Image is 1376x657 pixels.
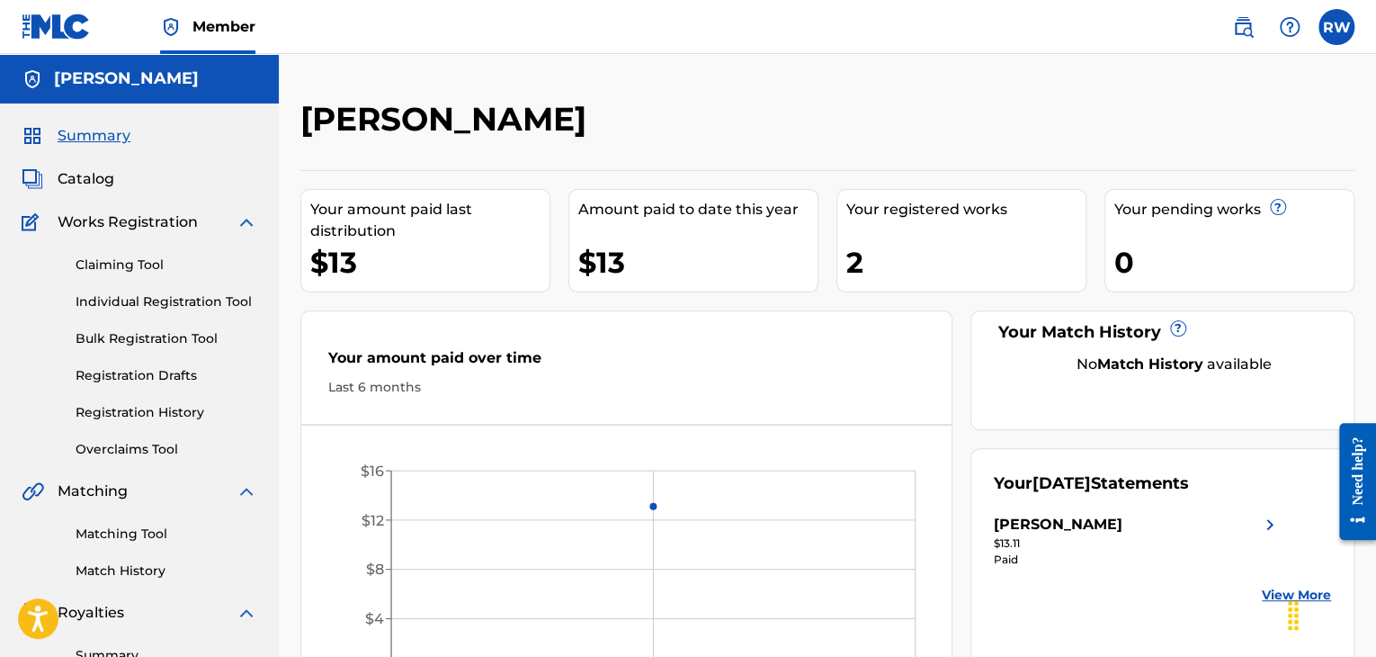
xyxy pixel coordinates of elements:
[58,481,128,502] span: Matching
[1326,409,1376,554] iframe: Resource Center
[22,168,114,190] a: CatalogCatalog
[1318,9,1354,45] div: User Menu
[994,320,1331,345] div: Your Match History
[328,378,925,397] div: Last 6 months
[366,561,384,578] tspan: $8
[1171,321,1185,336] span: ?
[22,211,45,233] img: Works Registration
[1114,242,1354,283] div: 0
[361,463,384,480] tspan: $16
[1097,355,1203,373] strong: Match History
[994,514,1281,568] a: [PERSON_NAME]right chevron icon$13.11Paid
[54,68,199,89] h5: Wayne White
[22,168,43,190] img: Catalog
[1225,9,1261,45] a: Public Search
[310,199,550,242] div: Your amount paid last distribution
[58,211,198,233] span: Works Registration
[76,292,257,311] a: Individual Registration Tool
[192,16,255,37] span: Member
[994,472,1189,496] div: Your Statements
[1016,354,1331,375] div: No available
[1114,199,1354,220] div: Your pending works
[76,403,257,422] a: Registration History
[76,440,257,459] a: Overclaims Tool
[1279,589,1308,643] div: Drag
[1232,16,1254,38] img: search
[1032,473,1091,493] span: [DATE]
[1262,586,1331,605] a: View More
[22,125,43,147] img: Summary
[22,13,91,40] img: MLC Logo
[58,168,114,190] span: Catalog
[846,242,1086,283] div: 2
[1279,16,1300,38] img: help
[1286,571,1376,657] iframe: Chat Widget
[236,211,257,233] img: expand
[578,242,818,283] div: $13
[22,481,44,502] img: Matching
[1271,200,1285,214] span: ?
[160,16,182,38] img: Top Rightsholder
[76,525,257,544] a: Matching Tool
[846,199,1086,220] div: Your registered works
[76,562,257,580] a: Match History
[58,125,130,147] span: Summary
[76,366,257,385] a: Registration Drafts
[328,347,925,378] div: Your amount paid over time
[365,610,384,627] tspan: $4
[22,602,43,624] img: Royalties
[76,256,257,274] a: Claiming Tool
[310,242,550,283] div: $13
[994,535,1281,552] div: $13.11
[76,329,257,348] a: Bulk Registration Tool
[578,199,818,220] div: Amount paid to date this year
[236,602,257,624] img: expand
[1272,9,1308,45] div: Help
[1259,514,1281,535] img: right chevron icon
[994,552,1281,568] div: Paid
[22,68,43,90] img: Accounts
[236,481,257,502] img: expand
[58,602,124,624] span: Royalties
[362,511,384,528] tspan: $12
[300,99,595,139] h2: [PERSON_NAME]
[22,125,130,147] a: SummarySummary
[994,514,1122,535] div: [PERSON_NAME]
